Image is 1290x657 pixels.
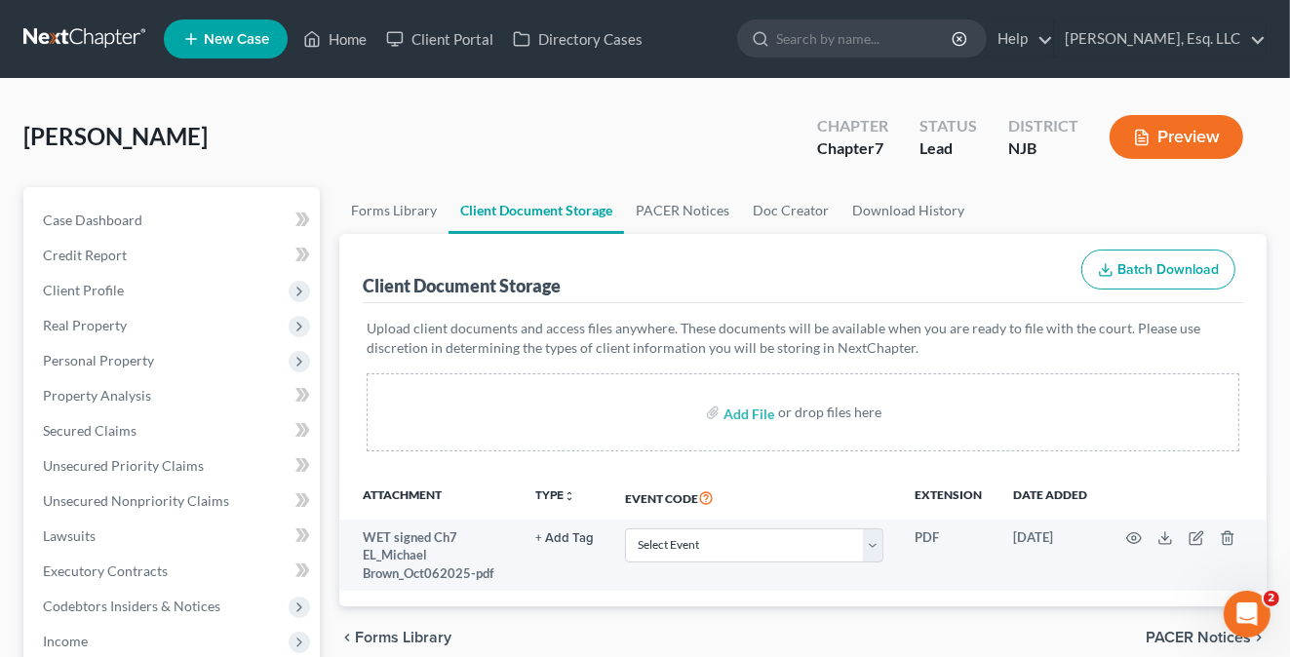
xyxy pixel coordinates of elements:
span: Credit Report [43,247,127,263]
a: Executory Contracts [27,554,320,589]
span: Batch Download [1117,261,1219,278]
i: unfold_more [564,490,575,502]
span: 2 [1264,591,1279,606]
span: New Case [204,32,269,47]
a: Client Document Storage [449,187,624,234]
a: Client Portal [376,21,503,57]
a: Case Dashboard [27,203,320,238]
th: Extension [899,475,997,520]
div: or drop files here [778,403,881,422]
a: PACER Notices [624,187,741,234]
div: District [1008,115,1078,137]
a: Directory Cases [503,21,652,57]
div: Chapter [817,115,888,137]
span: Unsecured Priority Claims [43,457,204,474]
span: Codebtors Insiders & Notices [43,598,220,614]
iframe: Intercom live chat [1224,591,1270,638]
a: Property Analysis [27,378,320,413]
button: Batch Download [1081,250,1235,290]
p: Upload client documents and access files anywhere. These documents will be available when you are... [367,319,1239,358]
button: PACER Notices chevron_right [1146,630,1267,645]
a: Unsecured Nonpriority Claims [27,483,320,519]
a: + Add Tag [535,528,594,547]
i: chevron_left [339,630,355,645]
button: Preview [1110,115,1243,159]
button: + Add Tag [535,532,594,545]
span: Client Profile [43,282,124,298]
td: WET signed Ch7 EL_Michael Brown_Oct062025-pdf [339,520,521,591]
a: Credit Report [27,238,320,273]
span: Real Property [43,317,127,333]
span: Personal Property [43,352,154,368]
input: Search by name... [776,20,955,57]
div: Status [919,115,977,137]
button: TYPEunfold_more [535,489,575,502]
div: NJB [1008,137,1078,160]
span: Lawsuits [43,527,96,544]
th: Date added [997,475,1103,520]
span: Income [43,633,88,649]
span: Secured Claims [43,422,137,439]
span: Case Dashboard [43,212,142,228]
a: Help [988,21,1053,57]
td: PDF [899,520,997,591]
th: Attachment [339,475,521,520]
span: Executory Contracts [43,562,168,579]
span: Unsecured Nonpriority Claims [43,492,229,509]
a: Lawsuits [27,519,320,554]
a: Doc Creator [741,187,840,234]
span: Forms Library [355,630,451,645]
span: Property Analysis [43,387,151,404]
a: Unsecured Priority Claims [27,448,320,483]
td: [DATE] [997,520,1103,591]
div: Client Document Storage [363,274,561,297]
span: [PERSON_NAME] [23,122,208,150]
a: Forms Library [339,187,449,234]
button: chevron_left Forms Library [339,630,451,645]
i: chevron_right [1251,630,1267,645]
a: Home [293,21,376,57]
a: [PERSON_NAME], Esq. LLC [1055,21,1266,57]
a: Download History [840,187,976,234]
th: Event Code [609,475,899,520]
div: Chapter [817,137,888,160]
span: 7 [875,138,883,157]
a: Secured Claims [27,413,320,448]
div: Lead [919,137,977,160]
span: PACER Notices [1146,630,1251,645]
